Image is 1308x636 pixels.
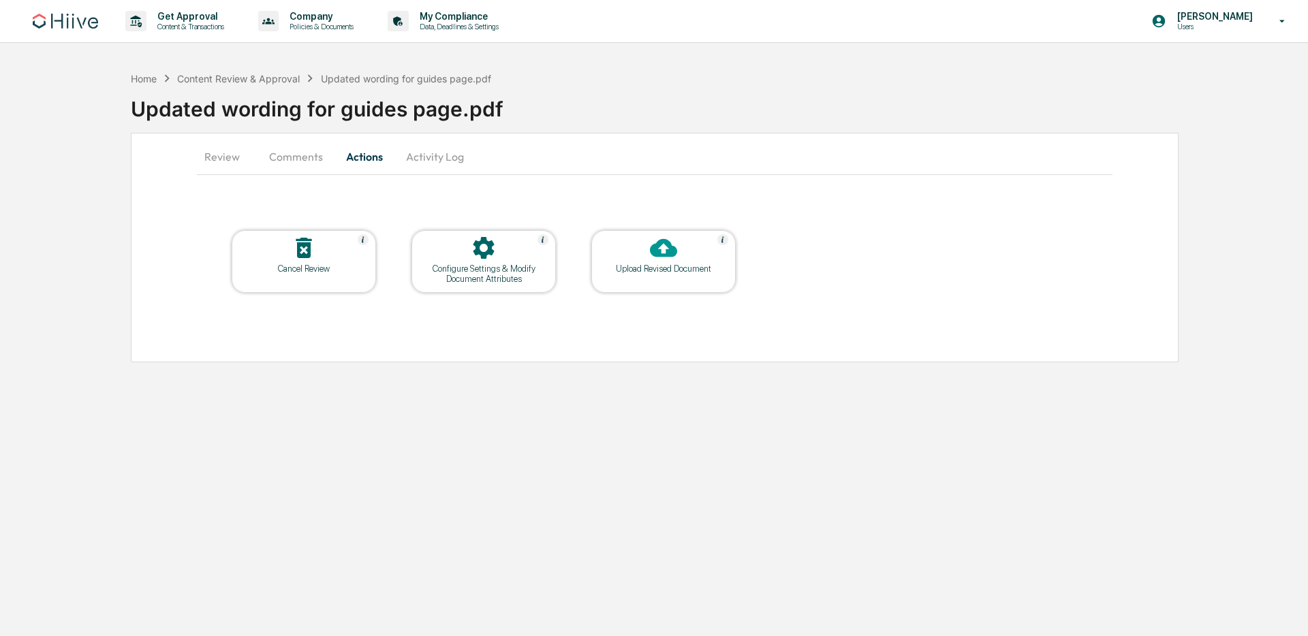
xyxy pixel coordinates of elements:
[33,14,98,29] img: logo
[602,264,725,274] div: Upload Revised Document
[279,22,360,31] p: Policies & Documents
[1166,22,1260,31] p: Users
[177,73,300,84] div: Content Review & Approval
[409,22,505,31] p: Data, Deadlines & Settings
[146,22,231,31] p: Content & Transactions
[131,86,1308,121] div: Updated wording for guides page.pdf
[321,73,491,84] div: Updated wording for guides page.pdf
[197,140,1112,173] div: secondary tabs example
[1264,591,1301,628] iframe: Open customer support
[422,264,545,284] div: Configure Settings & Modify Document Attributes
[146,11,231,22] p: Get Approval
[243,264,365,274] div: Cancel Review
[279,11,360,22] p: Company
[358,234,369,245] img: Help
[258,140,334,173] button: Comments
[197,140,258,173] button: Review
[395,140,475,173] button: Activity Log
[334,140,395,173] button: Actions
[717,234,728,245] img: Help
[409,11,505,22] p: My Compliance
[538,234,548,245] img: Help
[131,73,157,84] div: Home
[1166,11,1260,22] p: [PERSON_NAME]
